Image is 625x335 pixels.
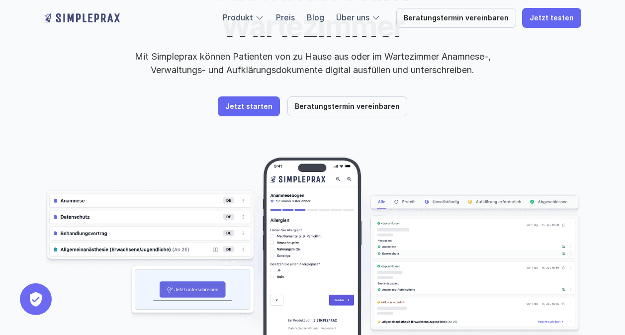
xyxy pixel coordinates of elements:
[307,12,324,22] a: Blog
[404,14,509,22] p: Beratungstermin vereinbaren
[225,102,272,111] p: Jetzt starten
[295,102,400,111] p: Beratungstermin vereinbaren
[126,50,499,77] p: Mit Simpleprax können Patienten von zu Hause aus oder im Wartezimmer Anamnese-, Verwaltungs- und ...
[396,8,516,28] a: Beratungstermin vereinbaren
[287,96,407,116] a: Beratungstermin vereinbaren
[336,12,369,22] a: Über uns
[218,96,280,116] a: Jetzt starten
[223,12,253,22] a: Produkt
[530,14,574,22] p: Jetzt testen
[522,8,581,28] a: Jetzt testen
[276,12,295,22] a: Preis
